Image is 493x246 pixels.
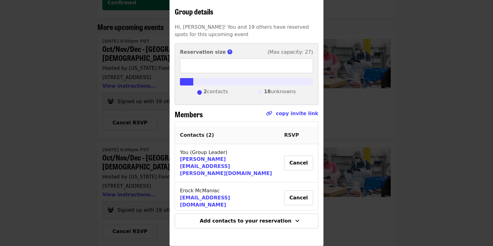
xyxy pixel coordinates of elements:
[284,190,313,205] button: Cancel
[175,24,309,37] span: Hi, [PERSON_NAME]! You and 19 others have reserved spots for this upcoming event
[266,110,272,116] i: link icon
[180,156,272,176] a: [PERSON_NAME][EMAIL_ADDRESS][PERSON_NAME][DOMAIN_NAME]
[175,6,213,17] span: Group details
[180,195,230,208] a: [EMAIL_ADDRESS][DOMAIN_NAME]
[284,156,313,170] button: Cancel
[264,89,271,94] strong: 18
[276,110,318,116] a: copy invite link
[200,218,291,224] span: Add contacts to your reservation
[203,88,228,97] span: contacts
[227,49,236,55] span: This is the number of group members you reserved spots for.
[267,48,313,56] span: (Max capacity: 27)
[175,214,318,228] button: Add contacts to your reservation
[175,144,279,183] td: You (Group Leader)
[180,49,226,55] strong: Reservation size
[203,89,207,94] strong: 2
[266,110,318,121] span: Click to copy link!
[175,182,279,214] td: Erock McManiac
[279,127,318,144] th: RSVP
[175,109,203,119] span: Members
[175,127,279,144] th: Contacts ( 2 )
[227,49,232,55] i: circle-question icon
[295,218,299,224] i: angle-down icon
[264,88,295,97] span: unknowns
